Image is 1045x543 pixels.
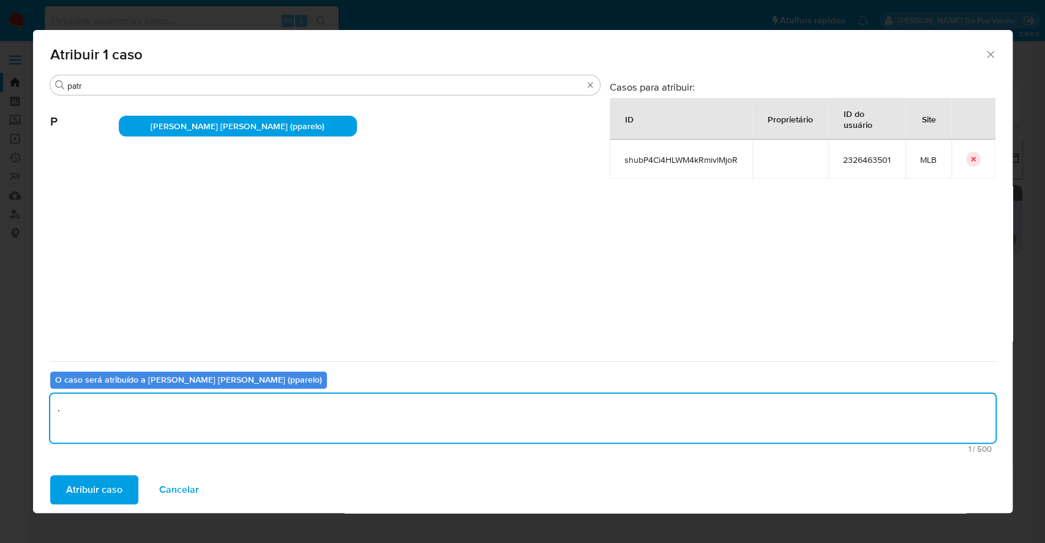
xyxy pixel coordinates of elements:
[33,30,1013,513] div: assign-modal
[55,373,322,386] b: O caso será atribuído a [PERSON_NAME] [PERSON_NAME] (pparelo)
[50,475,138,504] button: Atribuir caso
[54,445,992,453] span: Máximo de 500 caracteres
[920,154,937,165] span: MLB
[55,80,65,90] button: Procurar
[67,80,583,91] input: Analista de pesquisa
[966,152,981,167] button: icon-button
[66,476,122,503] span: Atribuir caso
[119,116,357,137] div: [PERSON_NAME] [PERSON_NAME] (pparelo)
[610,104,648,133] div: ID
[624,154,738,165] span: shubP4Ci4HLWM4kRmivlMjoR
[585,80,595,90] button: Apagar busca
[159,476,199,503] span: Cancelar
[829,99,905,139] div: ID do usuário
[984,48,995,59] button: Fechar a janela
[907,104,951,133] div: Site
[143,475,215,504] button: Cancelar
[843,154,891,165] span: 2326463501
[151,120,324,132] span: [PERSON_NAME] [PERSON_NAME] (pparelo)
[753,104,828,133] div: Proprietário
[610,81,995,93] h3: Casos para atribuir:
[50,47,985,62] span: Atribuir 1 caso
[50,394,995,443] textarea: .
[50,96,119,129] span: P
